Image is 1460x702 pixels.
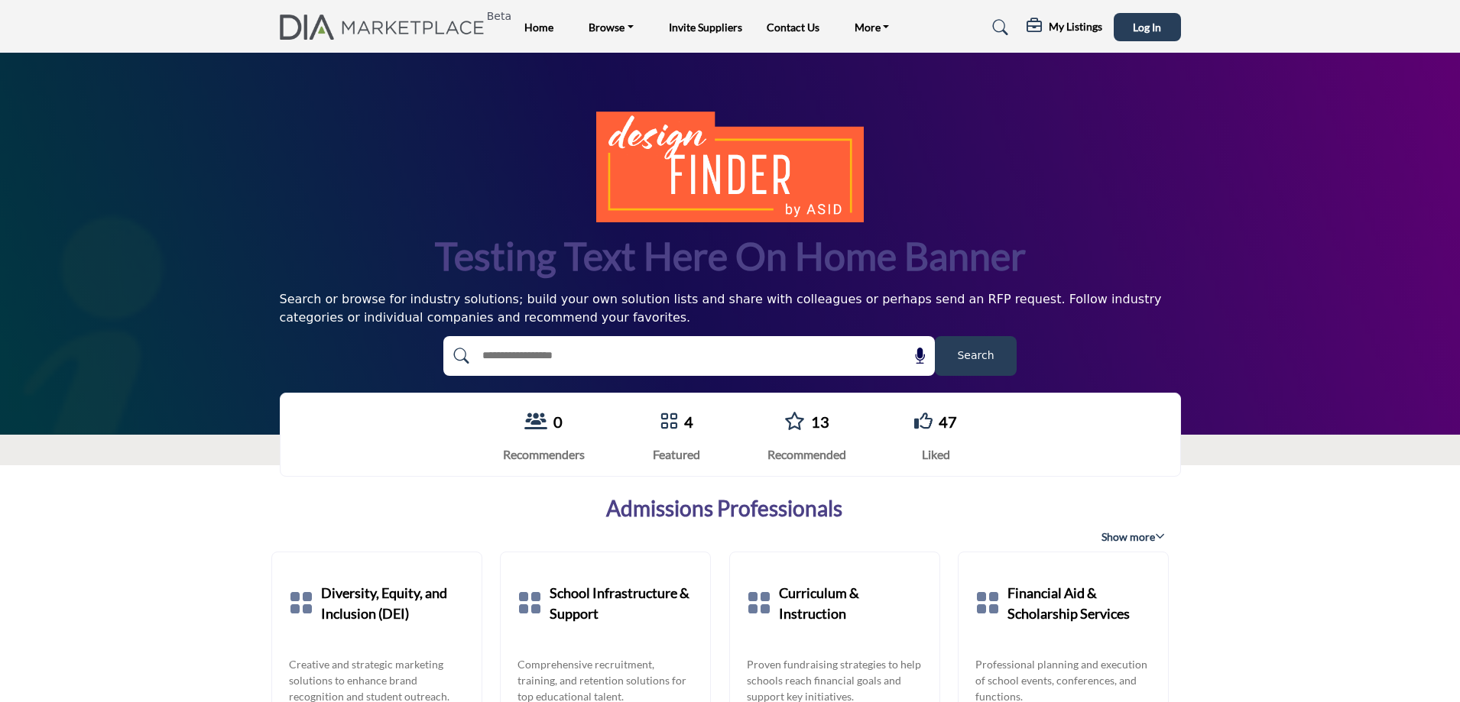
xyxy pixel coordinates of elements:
[1049,20,1102,34] h5: My Listings
[524,21,553,34] a: Home
[914,445,957,464] div: Liked
[550,569,693,638] a: School Infrastructure & Support
[606,496,842,522] a: Admissions Professionals
[524,412,547,432] a: View Recommenders
[811,412,829,431] a: 13
[280,15,493,40] a: Beta
[767,21,819,34] a: Contact Us
[487,10,511,23] h6: Beta
[578,17,644,38] a: Browse
[321,569,465,638] a: Diversity, Equity, and Inclusion (DEI)
[779,569,923,638] a: Curriculum & Instruction
[784,412,805,432] a: Go to Recommended
[978,15,1018,40] a: Search
[653,445,700,464] div: Featured
[1101,529,1165,545] span: Show more
[553,412,563,431] a: 0
[280,290,1181,327] div: Search or browse for industry solutions; build your own solution lists and share with colleagues ...
[596,112,864,222] img: image
[1027,18,1102,37] div: My Listings
[1007,569,1151,638] a: Financial Aid & Scholarship Services
[767,445,846,464] div: Recommended
[1133,21,1161,34] span: Log In
[435,231,1026,281] h1: Testing text here on home banner
[914,412,933,430] i: Go to Liked
[844,17,900,38] a: More
[660,412,678,432] a: Go to Featured
[1114,13,1181,41] button: Log In
[957,348,994,364] span: Search
[684,412,693,431] a: 4
[935,336,1017,376] button: Search
[939,412,957,431] a: 47
[669,21,742,34] a: Invite Suppliers
[280,15,493,40] img: Site Logo
[503,445,585,464] div: Recommenders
